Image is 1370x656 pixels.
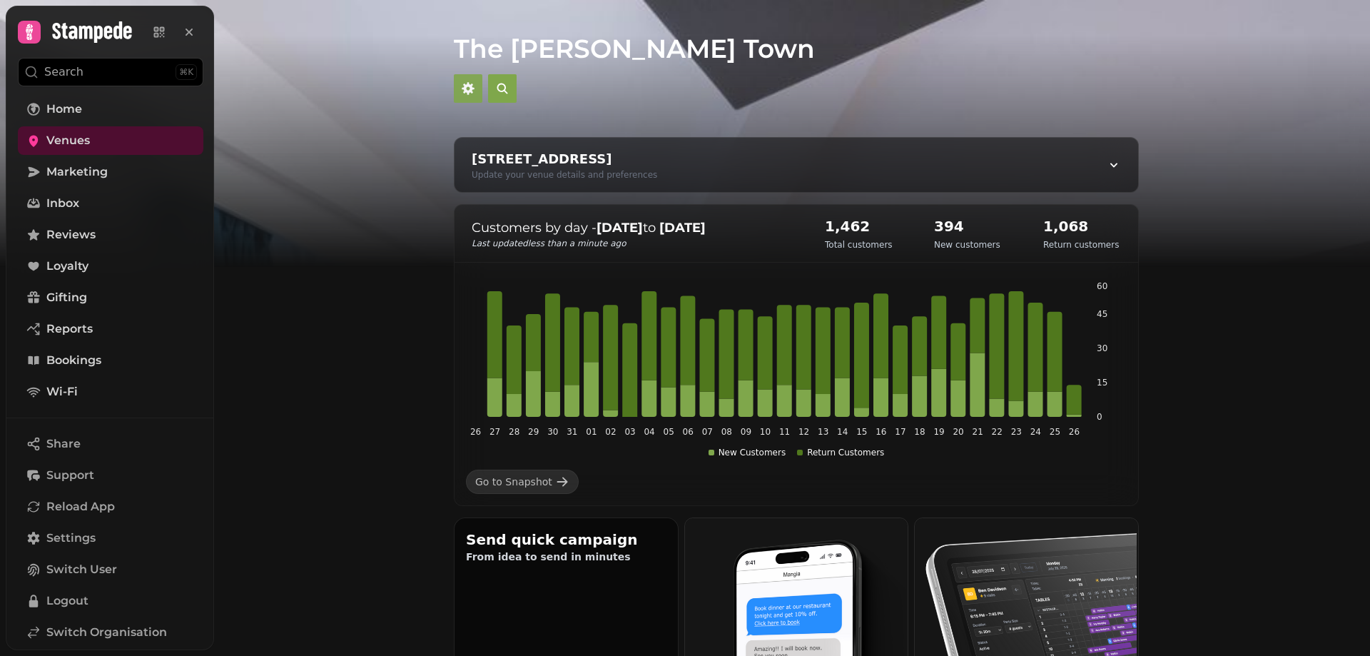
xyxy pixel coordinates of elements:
[644,427,654,437] tspan: 04
[18,430,203,458] button: Share
[1043,216,1119,236] h2: 1,068
[1050,427,1060,437] tspan: 25
[953,427,963,437] tspan: 20
[489,427,500,437] tspan: 27
[547,427,558,437] tspan: 30
[475,475,552,489] div: Go to Snapshot
[702,427,713,437] tspan: 07
[934,216,1000,236] h2: 394
[973,427,983,437] tspan: 21
[18,252,203,281] a: Loyalty
[46,498,115,515] span: Reload App
[44,64,83,81] p: Search
[1097,412,1102,422] tspan: 0
[914,427,925,437] tspan: 18
[683,427,694,437] tspan: 06
[470,427,481,437] tspan: 26
[18,315,203,343] a: Reports
[18,493,203,521] button: Reload App
[466,470,579,494] a: Go to Snapshot
[1097,281,1107,291] tspan: 60
[1097,343,1107,353] tspan: 30
[825,239,893,251] p: Total customers
[46,561,117,578] span: Switch User
[1069,427,1080,437] tspan: 26
[46,352,101,369] span: Bookings
[46,132,90,149] span: Venues
[46,321,93,338] span: Reports
[933,427,944,437] tspan: 19
[46,163,108,181] span: Marketing
[1030,427,1041,437] tspan: 24
[895,427,905,437] tspan: 17
[721,427,732,437] tspan: 08
[659,220,706,236] strong: [DATE]
[741,427,751,437] tspan: 09
[837,427,848,437] tspan: 14
[46,592,88,610] span: Logout
[605,427,616,437] tspan: 02
[18,58,203,86] button: Search⌘K
[46,289,87,306] span: Gifting
[18,158,203,186] a: Marketing
[46,383,78,400] span: Wi-Fi
[567,427,577,437] tspan: 31
[18,524,203,552] a: Settings
[624,427,635,437] tspan: 03
[46,530,96,547] span: Settings
[472,169,657,181] div: Update your venue details and preferences
[597,220,643,236] strong: [DATE]
[46,258,88,275] span: Loyalty
[1097,309,1107,319] tspan: 45
[760,427,771,437] tspan: 10
[934,239,1000,251] p: New customers
[18,126,203,155] a: Venues
[18,189,203,218] a: Inbox
[18,587,203,615] button: Logout
[18,283,203,312] a: Gifting
[46,624,167,641] span: Switch Organisation
[856,427,867,437] tspan: 15
[472,149,657,169] div: [STREET_ADDRESS]
[18,95,203,123] a: Home
[46,226,96,243] span: Reviews
[709,447,786,458] div: New Customers
[664,427,674,437] tspan: 05
[779,427,790,437] tspan: 11
[18,618,203,647] a: Switch Organisation
[18,378,203,406] a: Wi-Fi
[825,216,893,236] h2: 1,462
[46,467,94,484] span: Support
[472,218,796,238] p: Customers by day - to
[176,64,197,80] div: ⌘K
[1011,427,1022,437] tspan: 23
[586,427,597,437] tspan: 01
[46,435,81,453] span: Share
[876,427,886,437] tspan: 16
[46,195,79,212] span: Inbox
[528,427,539,437] tspan: 29
[1097,378,1107,388] tspan: 15
[472,238,796,249] p: Last updated less than a minute ago
[797,447,884,458] div: Return Customers
[466,550,666,564] p: From idea to send in minutes
[18,555,203,584] button: Switch User
[18,461,203,490] button: Support
[798,427,809,437] tspan: 12
[18,346,203,375] a: Bookings
[18,221,203,249] a: Reviews
[509,427,519,437] tspan: 28
[1043,239,1119,251] p: Return customers
[46,101,82,118] span: Home
[466,530,666,550] h2: Send quick campaign
[818,427,828,437] tspan: 13
[992,427,1003,437] tspan: 22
